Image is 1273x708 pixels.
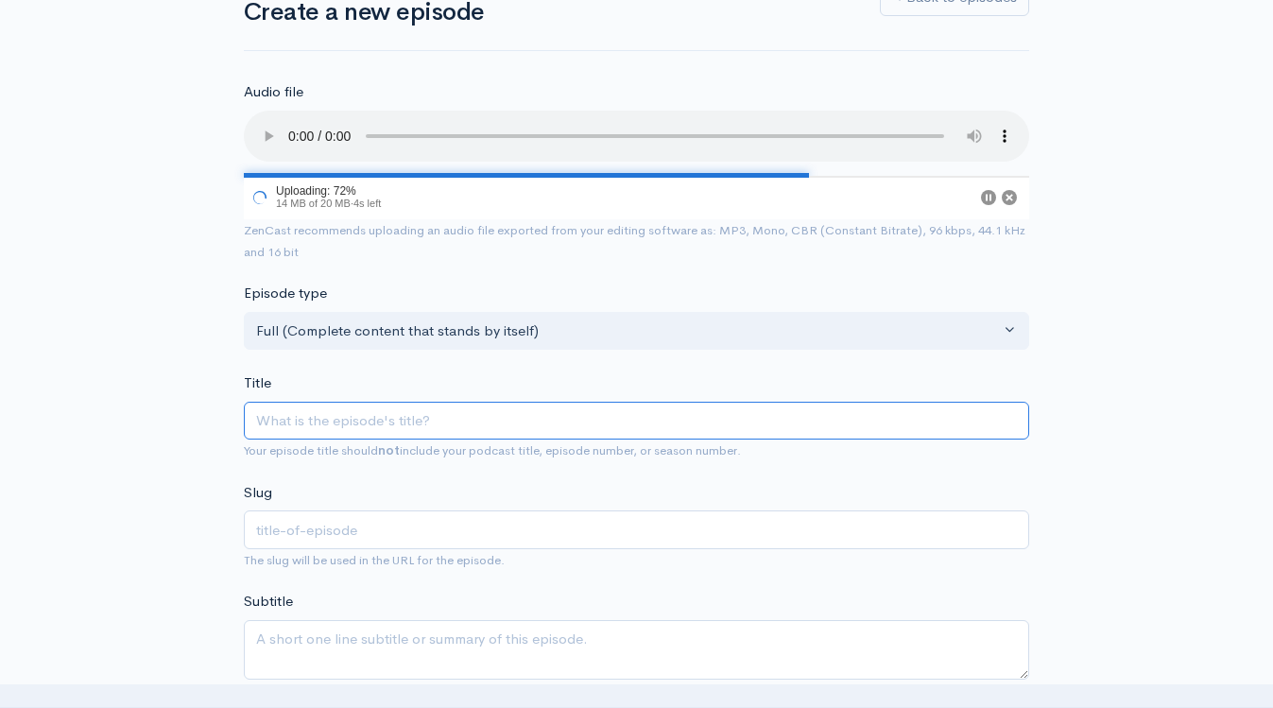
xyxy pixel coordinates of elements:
[276,198,381,209] span: 14 MB of 20 MB · 4s left
[244,222,1025,260] small: ZenCast recommends uploading an audio file exported from your editing software as: MP3, Mono, CBR...
[244,510,1029,549] input: title-of-episode
[1002,190,1017,205] button: Cancel
[378,442,400,458] strong: not
[981,190,996,205] button: Pause
[244,402,1029,440] input: What is the episode's title?
[244,482,272,504] label: Slug
[244,552,505,568] small: The slug will be used in the URL for the episode.
[256,320,1000,342] div: Full (Complete content that stands by itself)
[244,372,271,394] label: Title
[244,81,303,103] label: Audio file
[244,176,385,219] div: Uploading
[244,591,293,613] label: Subtitle
[244,176,809,178] div: 72%
[276,185,381,197] div: Uploading: 72%
[244,442,741,458] small: Your episode title should include your podcast title, episode number, or season number.
[244,682,712,699] small: No need to repeat the main title of the episode, it's best to add a little more context.
[244,312,1029,351] button: Full (Complete content that stands by itself)
[244,283,327,304] label: Episode type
